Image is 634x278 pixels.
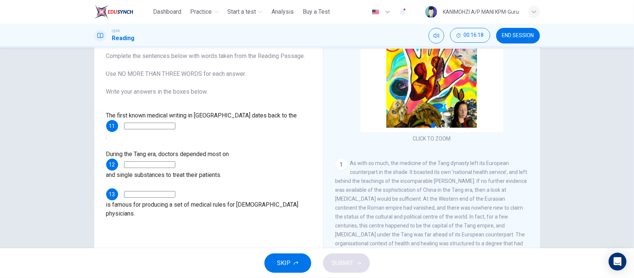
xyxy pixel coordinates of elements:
[190,7,212,16] span: Practice
[425,6,437,18] img: Profile picture
[224,5,266,19] button: Start a test
[609,253,627,271] div: Open Intercom Messenger
[106,151,229,158] span: During the Tang era, doctors depended most on
[429,28,444,43] div: Mute
[264,253,311,273] button: SKIP
[269,5,297,19] button: Analysis
[450,28,490,43] button: 00:16:18
[112,29,120,34] span: CEFR
[153,7,181,16] span: Dashboard
[272,7,294,16] span: Analysis
[94,4,133,19] img: ELTC logo
[106,112,297,119] span: The first known medical writing in [GEOGRAPHIC_DATA] dates back to the
[443,7,519,16] div: KANIMOHZI A/P MANI KPM-Guru
[109,162,115,167] span: 12
[502,33,534,39] span: END SESSION
[335,159,347,171] div: 1
[277,258,291,268] span: SKIP
[335,160,527,255] span: As with so much, the medicine of the Tang dynasty left its European counterpart in the shade. It ...
[106,201,299,217] span: is famous for producing a set of medical rules for [DEMOGRAPHIC_DATA] physicians.
[94,4,150,19] a: ELTC logo
[150,5,184,19] button: Dashboard
[106,52,311,96] span: Complete the sentences below with words taken from the Reading Passage. Use NO MORE THAN THREE WO...
[371,9,380,15] img: en
[109,123,115,129] span: 11
[106,133,107,140] span: .
[112,34,135,43] h1: Reading
[300,5,333,19] button: Buy a Test
[109,192,115,197] span: 13
[496,28,540,43] button: END SESSION
[106,171,222,178] span: and single substances to treat their patients.
[227,7,256,16] span: Start a test
[464,32,484,38] span: 00:16:18
[303,7,330,16] span: Buy a Test
[187,5,221,19] button: Practice
[450,28,490,43] div: Hide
